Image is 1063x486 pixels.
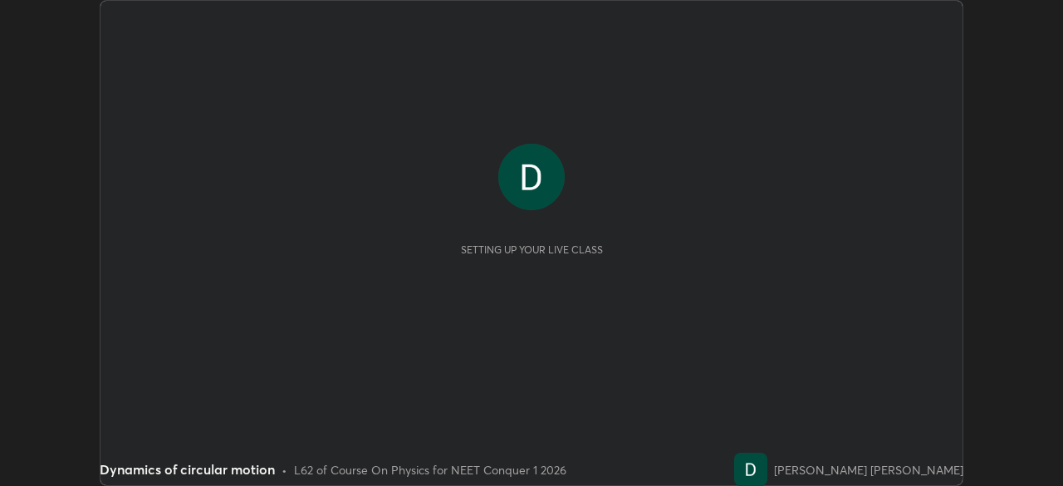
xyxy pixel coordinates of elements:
[734,453,767,486] img: f073bd56f9384c8bb425639622a869c1.jpg
[100,459,275,479] div: Dynamics of circular motion
[774,461,963,479] div: [PERSON_NAME] [PERSON_NAME]
[282,461,287,479] div: •
[498,144,565,210] img: f073bd56f9384c8bb425639622a869c1.jpg
[461,243,603,256] div: Setting up your live class
[294,461,566,479] div: L62 of Course On Physics for NEET Conquer 1 2026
